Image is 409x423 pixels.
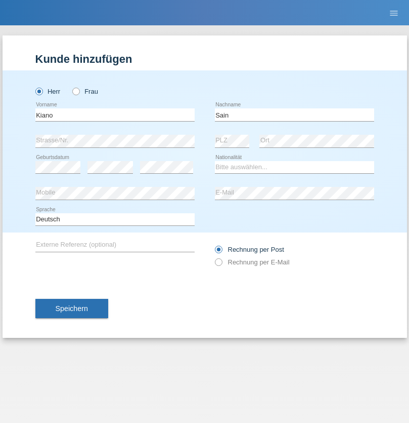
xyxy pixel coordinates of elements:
[35,299,108,318] button: Speichern
[35,53,374,65] h1: Kunde hinzufügen
[35,88,61,95] label: Herr
[389,8,399,18] i: menu
[56,304,88,313] span: Speichern
[215,246,221,258] input: Rechnung per Post
[72,88,98,95] label: Frau
[215,258,221,271] input: Rechnung per E-Mail
[215,258,290,266] label: Rechnung per E-Mail
[384,10,404,16] a: menu
[35,88,42,94] input: Herr
[72,88,79,94] input: Frau
[215,246,284,253] label: Rechnung per Post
